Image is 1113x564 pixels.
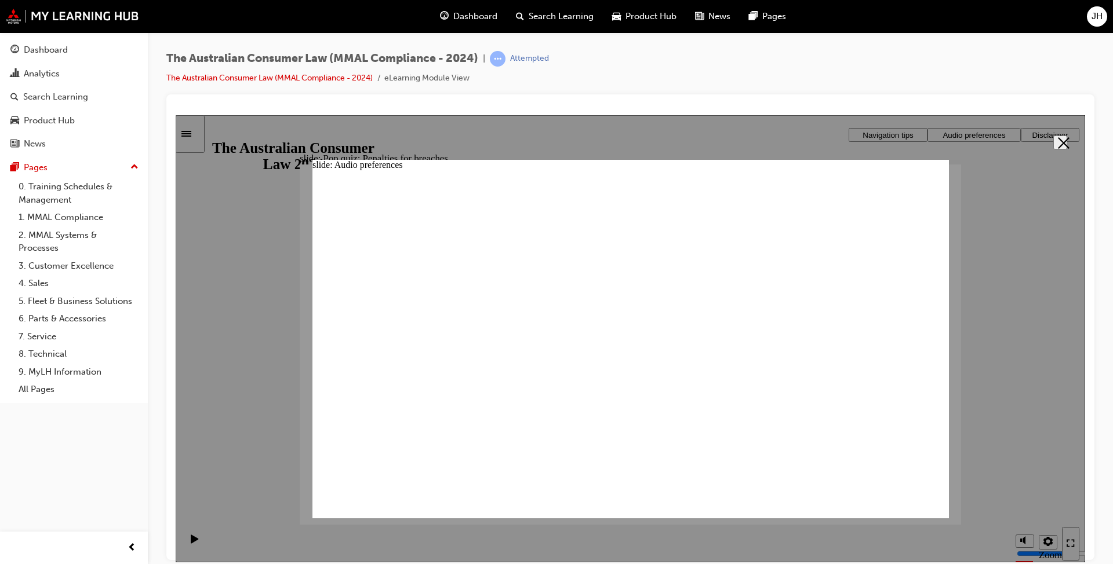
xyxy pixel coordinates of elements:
[24,43,68,57] div: Dashboard
[510,53,549,64] div: Attempted
[24,67,60,80] div: Analytics
[384,72,470,85] li: eLearning Module View
[10,163,19,173] span: pages-icon
[10,92,19,102] span: search-icon
[10,69,19,79] span: chart-icon
[5,39,143,61] a: Dashboard
[625,10,676,23] span: Product Hub
[128,541,136,555] span: prev-icon
[440,9,449,24] span: guage-icon
[14,178,143,208] a: 0. Training Schedules & Management
[24,114,75,127] div: Product Hub
[5,157,143,178] button: Pages
[23,90,88,104] div: Search Learning
[10,116,19,126] span: car-icon
[24,137,46,151] div: News
[5,110,143,131] a: Product Hub
[762,10,786,23] span: Pages
[695,9,704,24] span: news-icon
[5,133,143,155] a: News
[166,52,478,65] span: The Australian Consumer Law (MMAL Compliance - 2024)
[14,257,143,275] a: 3. Customer Excellence
[1092,10,1103,23] span: JH
[14,292,143,310] a: 5. Fleet & Business Solutions
[14,310,143,328] a: 6. Parts & Accessories
[14,363,143,381] a: 9. MyLH Information
[6,9,139,24] img: mmal
[5,86,143,108] a: Search Learning
[10,139,19,149] span: news-icon
[130,160,139,175] span: up-icon
[740,5,795,28] a: pages-iconPages
[14,208,143,226] a: 1. MMAL Compliance
[603,5,686,28] a: car-iconProduct Hub
[1087,6,1107,27] button: JH
[708,10,730,23] span: News
[24,161,48,174] div: Pages
[490,51,505,67] span: learningRecordVerb_ATTEMPT-icon
[14,328,143,346] a: 7. Service
[878,20,892,34] button: Close
[453,10,497,23] span: Dashboard
[612,9,621,24] span: car-icon
[14,345,143,363] a: 8. Technical
[14,274,143,292] a: 4. Sales
[5,37,143,157] button: DashboardAnalyticsSearch LearningProduct HubNews
[5,63,143,85] a: Analytics
[483,52,485,65] span: |
[14,226,143,257] a: 2. MMAL Systems & Processes
[431,5,507,28] a: guage-iconDashboard
[14,380,143,398] a: All Pages
[10,45,19,56] span: guage-icon
[686,5,740,28] a: news-iconNews
[516,9,524,24] span: search-icon
[166,73,373,83] a: The Australian Consumer Law (MMAL Compliance - 2024)
[749,9,758,24] span: pages-icon
[529,10,594,23] span: Search Learning
[507,5,603,28] a: search-iconSearch Learning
